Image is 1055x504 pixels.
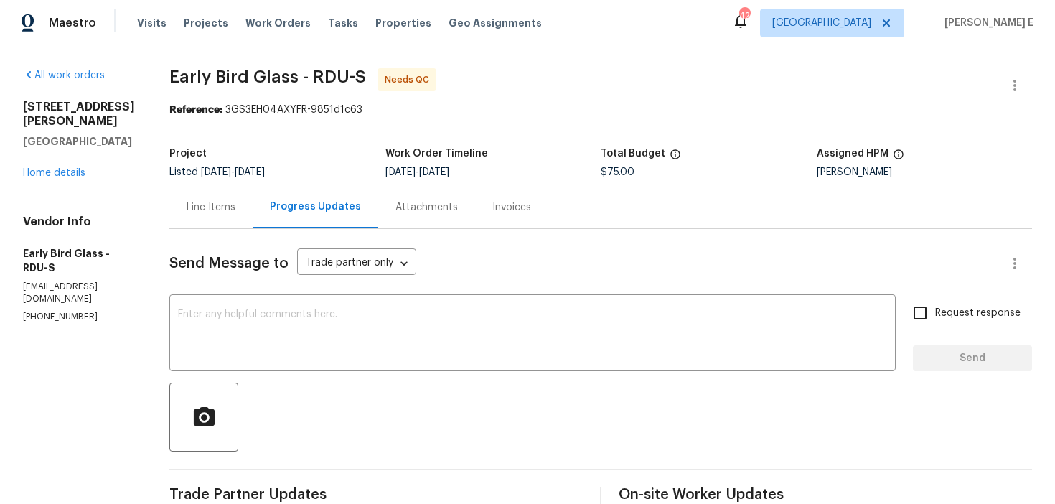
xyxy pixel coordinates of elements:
[419,167,449,177] span: [DATE]
[328,18,358,28] span: Tasks
[935,306,1021,321] span: Request response
[395,200,458,215] div: Attachments
[49,16,96,30] span: Maestro
[893,149,904,167] span: The hpm assigned to this work order.
[385,167,449,177] span: -
[375,16,431,30] span: Properties
[939,16,1033,30] span: [PERSON_NAME] E
[492,200,531,215] div: Invoices
[670,149,681,167] span: The total cost of line items that have been proposed by Opendoor. This sum includes line items th...
[169,487,583,502] span: Trade Partner Updates
[169,256,289,271] span: Send Message to
[817,167,1033,177] div: [PERSON_NAME]
[169,149,207,159] h5: Project
[601,167,634,177] span: $75.00
[739,9,749,23] div: 42
[449,16,542,30] span: Geo Assignments
[23,168,85,178] a: Home details
[245,16,311,30] span: Work Orders
[169,103,1032,117] div: 3GS3EH04AXYFR-9851d1c63
[297,252,416,276] div: Trade partner only
[169,167,265,177] span: Listed
[23,311,135,323] p: [PHONE_NUMBER]
[201,167,265,177] span: -
[169,105,222,115] b: Reference:
[270,200,361,214] div: Progress Updates
[385,73,435,87] span: Needs QC
[184,16,228,30] span: Projects
[137,16,167,30] span: Visits
[601,149,665,159] h5: Total Budget
[619,487,1032,502] span: On-site Worker Updates
[23,70,105,80] a: All work orders
[23,134,135,149] h5: [GEOGRAPHIC_DATA]
[235,167,265,177] span: [DATE]
[23,215,135,229] h4: Vendor Info
[385,167,416,177] span: [DATE]
[23,281,135,305] p: [EMAIL_ADDRESS][DOMAIN_NAME]
[201,167,231,177] span: [DATE]
[23,100,135,129] h2: [STREET_ADDRESS][PERSON_NAME]
[385,149,488,159] h5: Work Order Timeline
[169,68,366,85] span: Early Bird Glass - RDU-S
[772,16,871,30] span: [GEOGRAPHIC_DATA]
[817,149,888,159] h5: Assigned HPM
[23,246,135,275] h5: Early Bird Glass - RDU-S
[187,200,235,215] div: Line Items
